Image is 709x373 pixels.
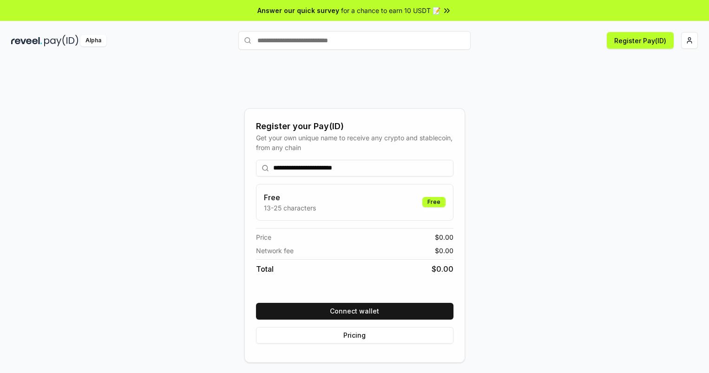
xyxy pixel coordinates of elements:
div: Get your own unique name to receive any crypto and stablecoin, from any chain [256,133,453,152]
span: $ 0.00 [435,232,453,242]
span: for a chance to earn 10 USDT 📝 [341,6,440,15]
span: Price [256,232,271,242]
span: $ 0.00 [435,246,453,255]
button: Register Pay(ID) [607,32,674,49]
button: Connect wallet [256,303,453,320]
img: pay_id [44,35,79,46]
div: Alpha [80,35,106,46]
img: reveel_dark [11,35,42,46]
p: 13-25 characters [264,203,316,213]
span: Total [256,263,274,275]
span: Network fee [256,246,294,255]
span: $ 0.00 [432,263,453,275]
h3: Free [264,192,316,203]
span: Answer our quick survey [257,6,339,15]
div: Register your Pay(ID) [256,120,453,133]
button: Pricing [256,327,453,344]
div: Free [422,197,446,207]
